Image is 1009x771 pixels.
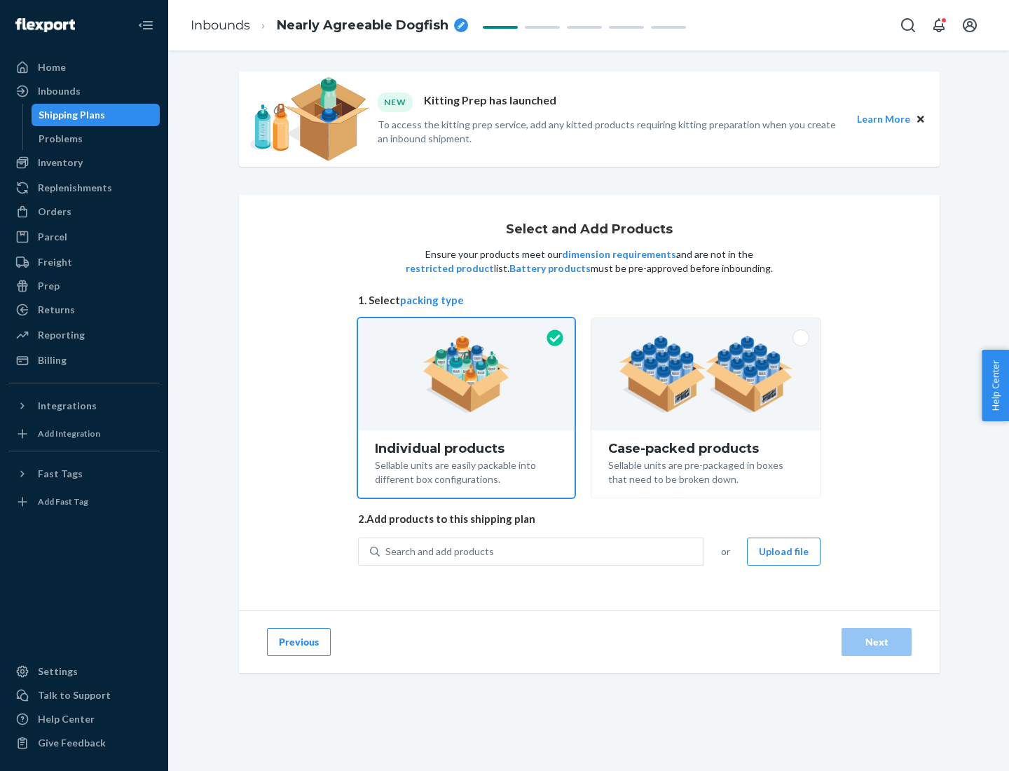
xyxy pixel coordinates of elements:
div: Add Fast Tag [38,496,88,507]
button: Battery products [509,261,591,275]
div: Fast Tags [38,467,83,481]
button: packing type [400,293,464,308]
a: Returns [8,299,160,321]
img: individual-pack.facf35554cb0f1810c75b2bd6df2d64e.png [423,336,510,413]
div: Parcel [38,230,67,244]
div: Sellable units are pre-packaged in boxes that need to be broken down. [608,456,804,486]
a: Freight [8,251,160,273]
div: Individual products [375,442,558,456]
img: case-pack.59cecea509d18c883b923b81aeac6d0b.png [619,336,793,413]
div: Help Center [38,712,95,726]
a: Add Integration [8,423,160,445]
button: Previous [267,628,331,656]
button: Help Center [982,350,1009,421]
a: Replenishments [8,177,160,199]
div: Settings [38,664,78,678]
button: Learn More [857,111,910,127]
div: Talk to Support [38,688,111,702]
button: Next [842,628,912,656]
p: Kitting Prep has launched [424,93,556,111]
div: Returns [38,303,75,317]
div: Inventory [38,156,83,170]
a: Billing [8,349,160,371]
a: Home [8,56,160,79]
div: Orders [38,205,71,219]
h1: Select and Add Products [506,223,673,237]
div: Billing [38,353,67,367]
p: Ensure your products meet our and are not in the list. must be pre-approved before inbounding. [404,247,774,275]
button: Give Feedback [8,732,160,754]
div: Next [853,635,900,649]
div: Home [38,60,66,74]
img: Flexport logo [15,18,75,32]
button: Open account menu [956,11,984,39]
div: NEW [378,93,413,111]
a: Help Center [8,708,160,730]
span: or [721,545,730,559]
a: Inbounds [8,80,160,102]
div: Freight [38,255,72,269]
button: Integrations [8,395,160,417]
ol: breadcrumbs [179,5,479,46]
p: To access the kitting prep service, add any kitted products requiring kitting preparation when yo... [378,118,844,146]
a: Prep [8,275,160,297]
div: Case-packed products [608,442,804,456]
span: 2. Add products to this shipping plan [358,512,821,526]
a: Settings [8,660,160,683]
div: Give Feedback [38,736,106,750]
div: Shipping Plans [39,108,105,122]
a: Reporting [8,324,160,346]
a: Problems [32,128,160,150]
a: Inbounds [191,18,250,33]
div: Add Integration [38,428,100,439]
div: Replenishments [38,181,112,195]
span: 1. Select [358,293,821,308]
div: Inbounds [38,84,81,98]
div: Integrations [38,399,97,413]
div: Prep [38,279,60,293]
button: Open Search Box [894,11,922,39]
button: dimension requirements [562,247,676,261]
a: Talk to Support [8,684,160,707]
a: Orders [8,200,160,223]
a: Inventory [8,151,160,174]
div: Sellable units are easily packable into different box configurations. [375,456,558,486]
button: Upload file [747,538,821,566]
div: Reporting [38,328,85,342]
a: Add Fast Tag [8,491,160,513]
a: Shipping Plans [32,104,160,126]
a: Parcel [8,226,160,248]
div: Search and add products [385,545,494,559]
button: Open notifications [925,11,953,39]
div: Problems [39,132,83,146]
button: Close [913,111,928,127]
button: Fast Tags [8,463,160,485]
button: Close Navigation [132,11,160,39]
span: Nearly Agreeable Dogfish [277,17,448,35]
button: restricted product [406,261,494,275]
